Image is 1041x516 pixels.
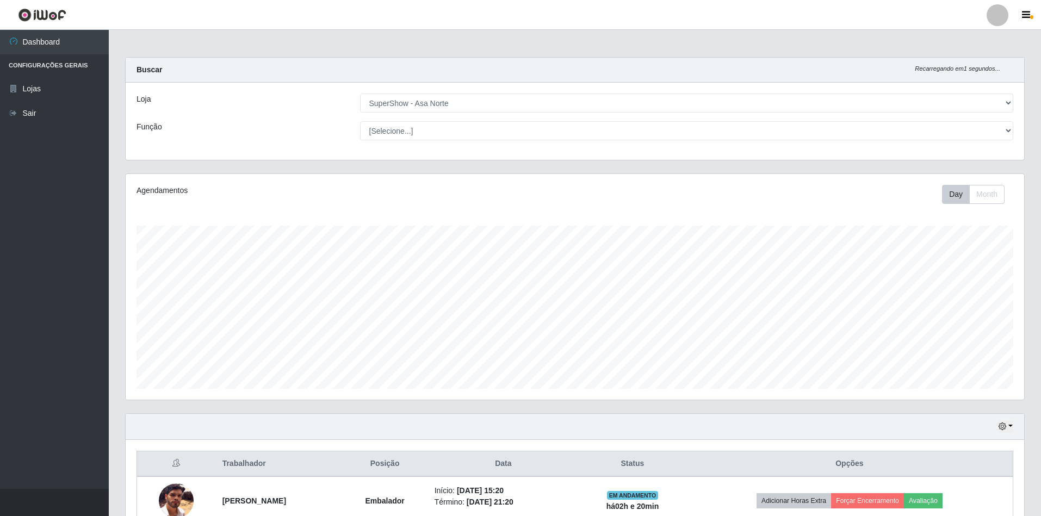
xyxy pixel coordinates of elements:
li: Início: [435,485,573,496]
th: Data [428,451,579,477]
li: Término: [435,496,573,508]
button: Avaliação [904,493,943,508]
button: Forçar Encerramento [831,493,904,508]
strong: há 02 h e 20 min [606,502,659,511]
time: [DATE] 15:20 [457,486,504,495]
th: Trabalhador [216,451,342,477]
button: Day [942,185,970,204]
th: Opções [686,451,1013,477]
strong: Buscar [137,65,162,74]
div: Agendamentos [137,185,492,196]
button: Month [969,185,1005,204]
time: [DATE] 21:20 [467,498,513,506]
img: CoreUI Logo [18,8,66,22]
label: Função [137,121,162,133]
label: Loja [137,94,151,105]
button: Adicionar Horas Extra [757,493,831,508]
span: EM ANDAMENTO [607,491,659,500]
i: Recarregando em 1 segundos... [915,65,1000,72]
div: First group [942,185,1005,204]
th: Status [579,451,686,477]
strong: [PERSON_NAME] [222,496,286,505]
div: Toolbar with button groups [942,185,1013,204]
th: Posição [342,451,428,477]
strong: Embalador [365,496,404,505]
